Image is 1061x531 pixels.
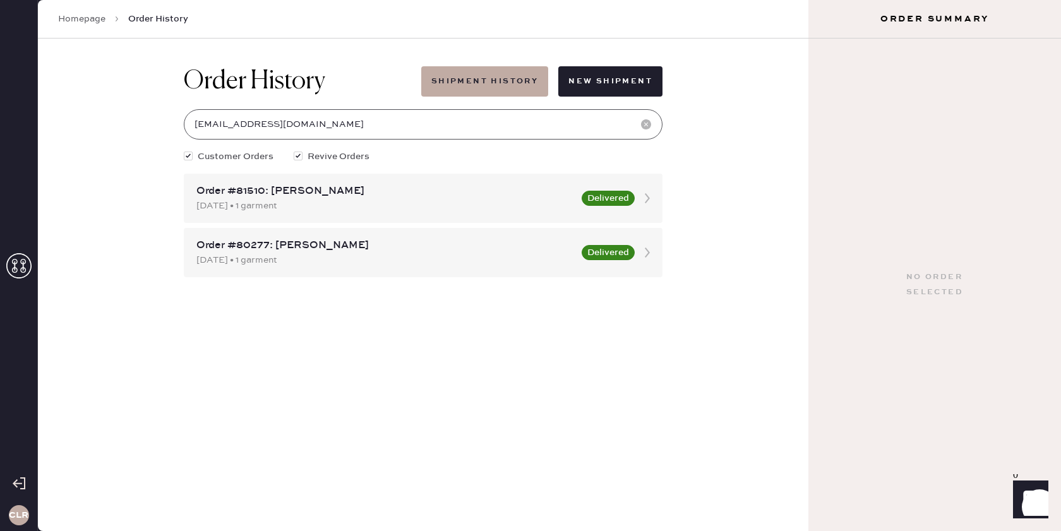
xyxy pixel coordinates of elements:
button: Shipment History [421,66,548,97]
h3: CLR [9,511,28,520]
div: [DATE] • 1 garment [196,253,574,267]
div: Order #80277: [PERSON_NAME] [196,238,574,253]
button: New Shipment [558,66,662,97]
span: Revive Orders [308,150,369,164]
div: [DATE] • 1 garment [196,199,574,213]
h1: Order History [184,66,325,97]
a: Homepage [58,13,105,25]
input: Search by order number, customer name, email or phone number [184,109,662,140]
span: Order History [128,13,188,25]
div: Order #81510: [PERSON_NAME] [196,184,574,199]
button: Delivered [582,245,635,260]
iframe: Front Chat [1001,474,1055,528]
h3: Order Summary [808,13,1061,25]
button: Delivered [582,191,635,206]
div: No order selected [906,270,963,300]
span: Customer Orders [198,150,273,164]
